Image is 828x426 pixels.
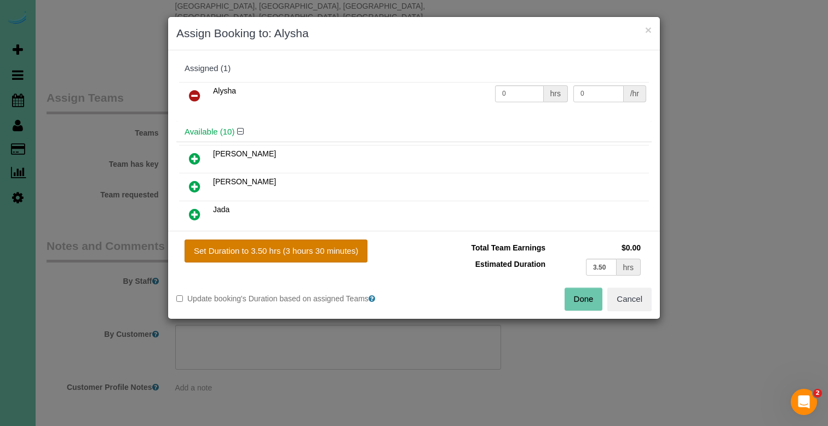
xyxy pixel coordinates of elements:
span: Jada [213,205,229,214]
td: $0.00 [548,240,643,256]
iframe: Intercom live chat [791,389,817,415]
td: Total Team Earnings [422,240,548,256]
span: Estimated Duration [475,260,545,269]
h3: Assign Booking to: Alysha [176,25,652,42]
label: Update booking's Duration based on assigned Teams [176,293,406,304]
div: Assigned (1) [185,64,643,73]
div: hrs [544,85,568,102]
input: Update booking's Duration based on assigned Teams [176,295,183,302]
span: [PERSON_NAME] [213,177,276,186]
div: hrs [617,259,641,276]
button: Done [565,288,603,311]
span: [PERSON_NAME] [213,149,276,158]
h4: Available (10) [185,127,643,137]
button: Cancel [607,288,652,311]
span: 2 [813,389,822,398]
button: Set Duration to 3.50 hrs (3 hours 30 minutes) [185,240,367,262]
button: × [645,24,652,36]
div: /hr [624,85,646,102]
span: Alysha [213,86,236,95]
